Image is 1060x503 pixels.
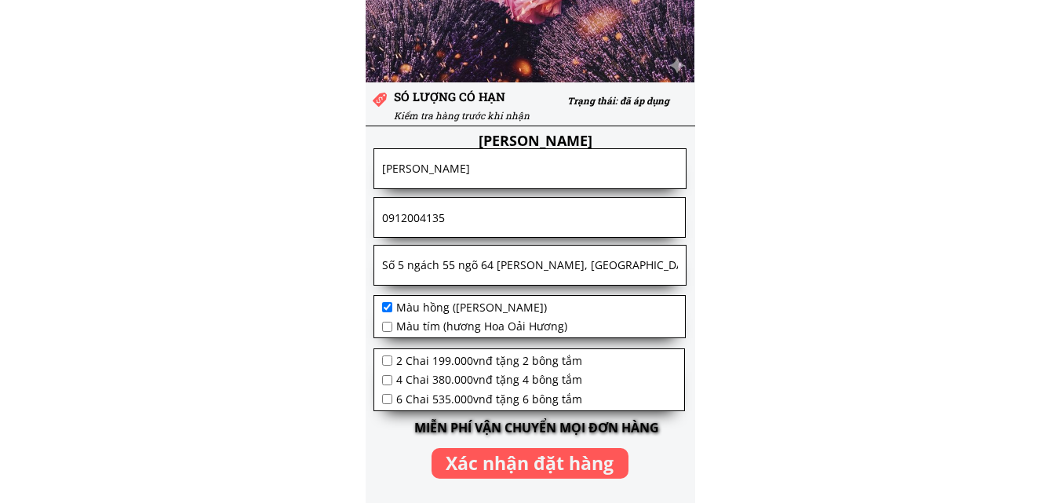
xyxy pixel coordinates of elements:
[396,319,567,334] span: Màu tím (hương Hoa Oải Hương)
[567,93,778,108] h3: Trạng thái: đã áp dụng
[394,87,512,106] h3: SÓ LƯỢNG CÓ HẠN
[378,246,682,285] input: số nhà, tên đường, ấp, thôn, xóm...
[379,418,695,439] h3: MIỄN PHÍ VẬN CHUYỂN MỌI ĐƠN HÀNG
[396,300,567,315] span: Màu hồng ([PERSON_NAME])
[396,392,582,407] span: 6 Chai 535.000vnđ tặng 6 bông tắm
[396,372,582,388] span: 4 Chai 380.000vnđ tặng 4 bông tắm
[394,108,664,123] h3: Kiểm tra hàng trước khi nhận
[459,129,612,152] h3: [PERSON_NAME]
[378,149,682,188] input: Họ và Tên
[432,448,628,479] p: Xác nhận đặt hàng
[396,353,582,369] span: 2 Chai 199.000vnđ tặng 2 bông tắm
[378,198,681,237] input: Số điện thoại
